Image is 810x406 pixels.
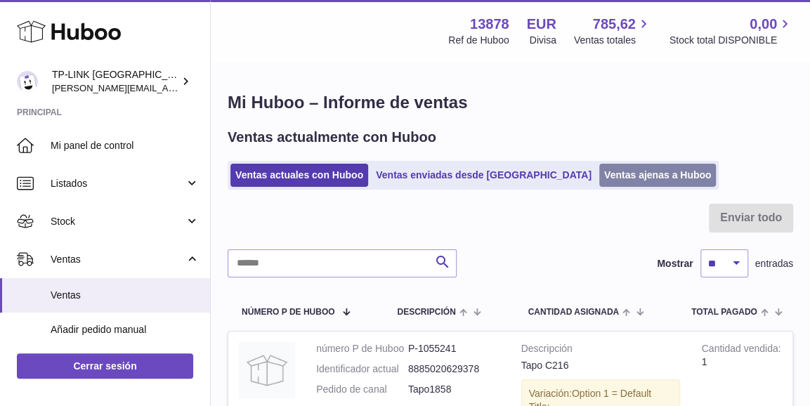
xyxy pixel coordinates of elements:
a: Ventas enviadas desde [GEOGRAPHIC_DATA] [371,164,596,187]
dt: Identificador actual [316,362,408,376]
dt: Pedido de canal [316,383,408,396]
span: Mi panel de control [51,139,200,152]
a: Ventas ajenas a Huboo [599,164,717,187]
dt: número P de Huboo [316,342,408,355]
span: 785,62 [593,15,636,34]
dd: 8885020629378 [408,362,500,376]
span: Ventas [51,253,185,266]
span: 0,00 [750,15,777,34]
strong: 13878 [470,15,509,34]
span: Cantidad ASIGNADA [528,308,619,317]
span: Añadir pedido manual [51,323,200,336]
dd: P-1055241 [408,342,500,355]
div: Divisa [530,34,556,47]
strong: EUR [527,15,556,34]
a: 785,62 Ventas totales [574,15,652,47]
span: Ventas [51,289,200,302]
img: celia.yan@tp-link.com [17,71,38,92]
span: Ventas totales [574,34,652,47]
span: [PERSON_NAME][EMAIL_ADDRESS][DOMAIN_NAME] [52,82,282,93]
a: 0,00 Stock total DISPONIBLE [669,15,793,47]
div: TP-LINK [GEOGRAPHIC_DATA], SOCIEDAD LIMITADA [52,68,178,95]
strong: Descripción [521,342,681,359]
span: número P de Huboo [242,308,334,317]
strong: Cantidad vendida [701,343,780,358]
img: no-photo.jpg [239,342,295,398]
a: Ventas actuales con Huboo [230,164,368,187]
span: entradas [755,257,793,270]
span: Stock total DISPONIBLE [669,34,793,47]
div: Tapo C216 [521,359,681,372]
h2: Ventas actualmente con Huboo [228,128,436,147]
span: Listados [51,177,185,190]
span: Total pagado [691,308,757,317]
div: Ref de Huboo [448,34,509,47]
label: Mostrar [657,257,693,270]
a: Cerrar sesión [17,353,193,379]
h1: Mi Huboo – Informe de ventas [228,91,793,114]
dd: Tapo1858 [408,383,500,396]
span: Descripción [397,308,455,317]
span: Stock [51,215,185,228]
